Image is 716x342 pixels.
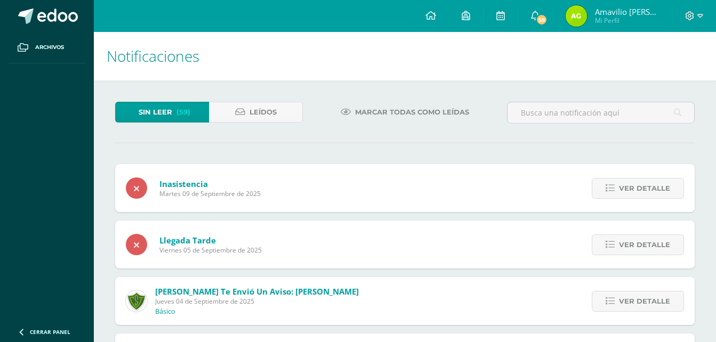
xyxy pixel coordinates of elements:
span: Inasistencia [159,178,261,189]
a: Sin leer(59) [115,102,209,123]
span: Viernes 05 de Septiembre de 2025 [159,246,262,255]
span: Marcar todas como leídas [355,102,469,122]
span: (59) [176,102,190,122]
span: Amavilio [PERSON_NAME] [595,6,659,17]
span: Leídos [250,102,277,122]
span: Archivos [35,43,64,52]
span: Ver detalle [619,235,670,255]
span: Mi Perfil [595,16,659,25]
span: Notificaciones [107,46,199,66]
span: Martes 09 de Septiembre de 2025 [159,189,261,198]
img: ae19480459d7ba6c514e2c1454fce315.png [566,5,587,27]
a: Leídos [209,102,303,123]
a: Marcar todas como leídas [327,102,482,123]
span: Jueves 04 de Septiembre de 2025 [155,297,359,306]
span: Ver detalle [619,178,670,198]
a: Archivos [9,32,85,63]
p: Básico [155,307,175,316]
span: [PERSON_NAME] te envió un aviso: [PERSON_NAME] [155,286,359,297]
span: 59 [535,14,547,26]
span: Llegada tarde [159,235,262,246]
input: Busca una notificación aquí [508,102,694,123]
span: Ver detalle [619,291,670,311]
img: 6f5ff69043559128dc4baf9e9c0f15a0.png [126,290,147,312]
span: Sin leer [139,102,172,122]
span: Cerrar panel [30,328,70,336]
